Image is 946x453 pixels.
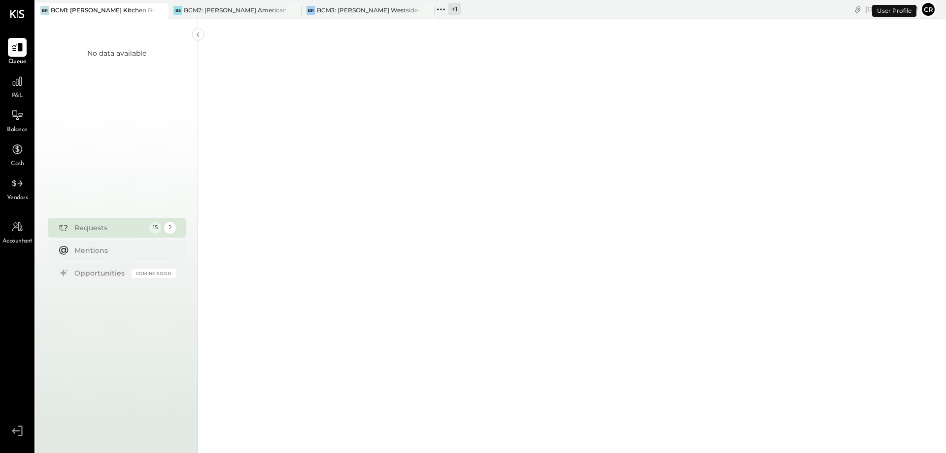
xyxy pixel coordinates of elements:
a: P&L [0,72,34,101]
div: BCM2: [PERSON_NAME] American Cooking [184,6,287,14]
div: Opportunities [74,268,127,278]
div: No data available [87,48,146,58]
span: Accountant [2,237,33,246]
span: Balance [7,126,28,135]
span: Vendors [7,194,28,203]
span: P&L [12,92,23,101]
div: BCM1: [PERSON_NAME] Kitchen Bar Market [51,6,154,14]
button: cr [920,1,936,17]
div: BR [306,6,315,15]
div: 15 [149,222,161,234]
div: User Profile [872,5,916,17]
div: BR [40,6,49,15]
div: [DATE] [865,4,918,14]
div: 2 [164,222,176,234]
a: Queue [0,38,34,67]
a: Cash [0,140,34,169]
a: Balance [0,106,34,135]
div: BCM3: [PERSON_NAME] Westside Grill [317,6,420,14]
div: BS [173,6,182,15]
span: Cash [11,160,24,169]
a: Accountant [0,217,34,246]
div: Requests [74,223,144,233]
div: Coming Soon [132,269,176,278]
div: + 1 [448,3,461,15]
div: Mentions [74,245,171,255]
div: copy link [853,4,863,14]
span: Queue [8,58,27,67]
a: Vendors [0,174,34,203]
